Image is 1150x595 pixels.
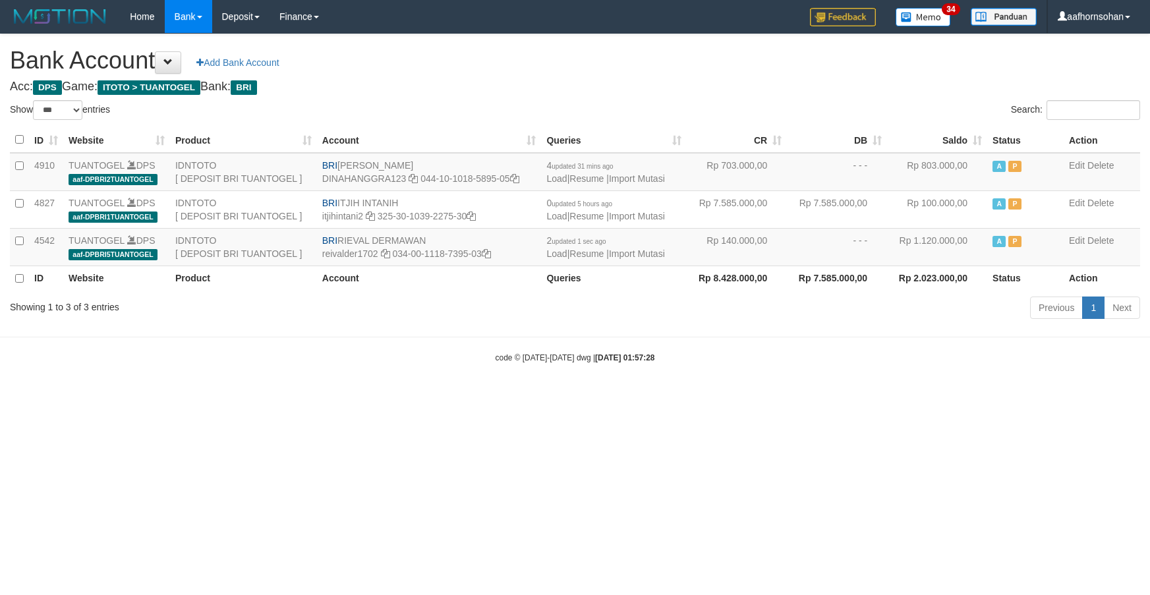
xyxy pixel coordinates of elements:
th: Saldo: activate to sort column ascending [887,127,987,153]
td: Rp 100.000,00 [887,190,987,228]
span: ITOTO > TUANTOGEL [98,80,200,95]
a: Edit [1069,160,1085,171]
th: Product: activate to sort column ascending [170,127,317,153]
td: IDNTOTO [ DEPOSIT BRI TUANTOGEL ] [170,228,317,266]
th: Queries [541,266,687,291]
span: Active [992,236,1006,247]
th: Product [170,266,317,291]
th: Queries: activate to sort column ascending [541,127,687,153]
a: Copy DINAHANGGRA123 to clipboard [409,173,418,184]
a: TUANTOGEL [69,198,125,208]
td: Rp 703.000,00 [687,153,787,191]
span: 2 [546,235,606,246]
span: 0 [546,198,612,208]
a: DINAHANGGRA123 [322,173,407,184]
td: - - - [787,153,887,191]
span: updated 5 hours ago [552,200,612,208]
td: - - - [787,228,887,266]
a: Copy 034001118739503 to clipboard [482,248,491,259]
span: DPS [33,80,62,95]
td: ITJIH INTANIH 325-30-1039-2275-30 [317,190,542,228]
input: Search: [1047,100,1140,120]
th: Rp 8.428.000,00 [687,266,787,291]
span: Active [992,198,1006,210]
select: Showentries [33,100,82,120]
a: Load [546,248,567,259]
a: Next [1104,297,1140,319]
span: aaf-DPBRI1TUANTOGEL [69,212,158,223]
img: Feedback.jpg [810,8,876,26]
label: Search: [1011,100,1140,120]
th: Action [1064,266,1140,291]
th: DB: activate to sort column ascending [787,127,887,153]
img: Button%20Memo.svg [896,8,951,26]
span: Paused [1008,161,1021,172]
a: Copy itjihintani2 to clipboard [366,211,375,221]
th: ID [29,266,63,291]
a: Load [546,211,567,221]
span: aaf-DPBRI5TUANTOGEL [69,249,158,260]
div: Showing 1 to 3 of 3 entries [10,295,469,314]
th: Status [987,266,1064,291]
th: Account [317,266,542,291]
a: TUANTOGEL [69,160,125,171]
th: Rp 7.585.000,00 [787,266,887,291]
th: Website [63,266,170,291]
a: Add Bank Account [188,51,287,74]
td: DPS [63,153,170,191]
td: 4910 [29,153,63,191]
td: Rp 7.585.000,00 [787,190,887,228]
a: Resume [569,211,604,221]
span: | | [546,235,664,259]
a: Delete [1087,160,1114,171]
span: Paused [1008,236,1021,247]
a: Import Mutasi [609,248,665,259]
a: Copy 325301039227530 to clipboard [467,211,476,221]
a: Resume [569,173,604,184]
td: Rp 7.585.000,00 [687,190,787,228]
a: Resume [569,248,604,259]
th: Account: activate to sort column ascending [317,127,542,153]
td: DPS [63,228,170,266]
span: Paused [1008,198,1021,210]
a: TUANTOGEL [69,235,125,246]
span: updated 31 mins ago [552,163,613,170]
a: Edit [1069,198,1085,208]
a: Copy 044101018589505 to clipboard [510,173,519,184]
a: Import Mutasi [609,211,665,221]
strong: [DATE] 01:57:28 [595,353,654,362]
span: 4 [546,160,613,171]
td: IDNTOTO [ DEPOSIT BRI TUANTOGEL ] [170,190,317,228]
th: Rp 2.023.000,00 [887,266,987,291]
th: CR: activate to sort column ascending [687,127,787,153]
span: BRI [322,198,337,208]
td: 4827 [29,190,63,228]
a: reivalder1702 [322,248,378,259]
td: IDNTOTO [ DEPOSIT BRI TUANTOGEL ] [170,153,317,191]
td: Rp 1.120.000,00 [887,228,987,266]
a: 1 [1082,297,1105,319]
h4: Acc: Game: Bank: [10,80,1140,94]
a: Edit [1069,235,1085,246]
a: Copy reivalder1702 to clipboard [381,248,390,259]
a: Load [546,173,567,184]
span: aaf-DPBRI2TUANTOGEL [69,174,158,185]
span: | | [546,160,664,184]
th: ID: activate to sort column ascending [29,127,63,153]
a: Delete [1087,198,1114,208]
span: updated 1 sec ago [552,238,606,245]
a: Previous [1030,297,1083,319]
th: Website: activate to sort column ascending [63,127,170,153]
a: itjihintani2 [322,211,363,221]
th: Status [987,127,1064,153]
span: | | [546,198,664,221]
td: [PERSON_NAME] 044-10-1018-5895-05 [317,153,542,191]
h1: Bank Account [10,47,1140,74]
small: code © [DATE]-[DATE] dwg | [496,353,655,362]
span: BRI [322,235,337,246]
td: Rp 140.000,00 [687,228,787,266]
span: 34 [942,3,960,15]
label: Show entries [10,100,110,120]
img: MOTION_logo.png [10,7,110,26]
td: Rp 803.000,00 [887,153,987,191]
